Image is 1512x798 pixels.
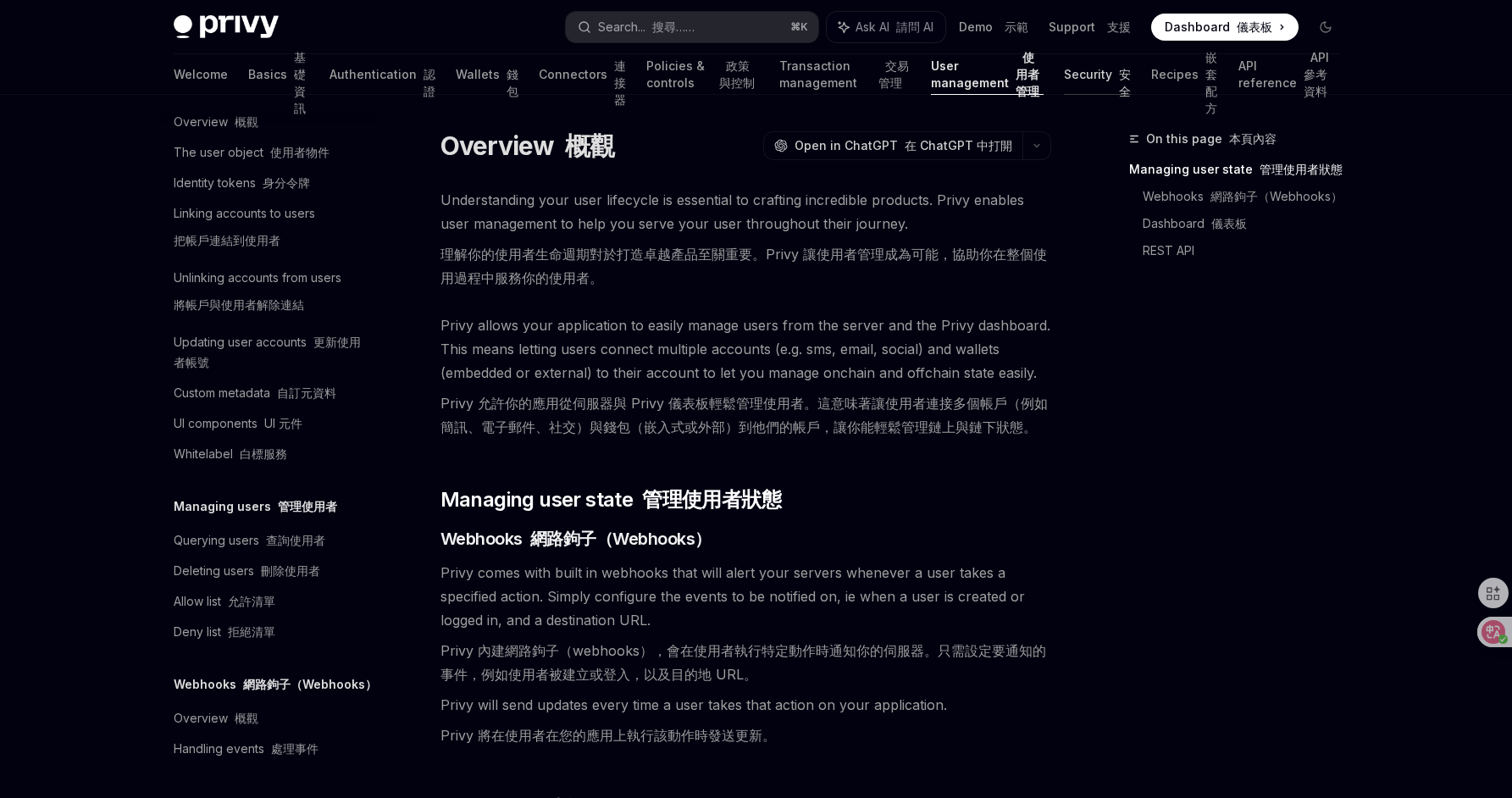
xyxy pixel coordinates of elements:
[456,54,518,95] a: Wallets 錢包
[160,439,377,469] a: Whitelabel 白標服務
[174,622,275,642] div: Deny list
[1237,19,1272,34] font: 儀表板
[440,313,1051,446] span: Privy allows your application to easily manage users from the server and the Privy dashboard. Thi...
[174,112,258,132] div: Overview
[1210,189,1343,203] font: 網路鉤子（Webhooks）
[160,734,377,764] a: Handling events 處理事件
[1312,14,1339,41] button: Toggle dark mode
[160,408,377,439] a: UI components UI 元件
[160,137,377,168] a: The user object 使用者物件
[160,703,377,734] a: Overview 概觀
[174,383,336,403] div: Custom metadata
[440,727,776,744] font: Privy 將在使用者在您的應用上執行該動作時發送更新。
[160,198,377,263] a: Linking accounts to users把帳戶連結到使用者
[174,708,258,729] div: Overview
[719,58,755,90] font: 政策與控制
[174,739,318,759] div: Handling events
[652,19,695,34] font: 搜尋……
[160,586,377,617] a: Allow list 允許清單
[174,496,337,517] h5: Managing users
[174,674,377,695] h5: Webhooks
[228,624,275,639] font: 拒絕清單
[1119,67,1131,98] font: 安全
[1129,156,1353,183] a: Managing user state 管理使用者狀態
[266,533,325,547] font: 查詢使用者
[278,499,337,513] font: 管理使用者
[440,130,615,161] h1: Overview
[1143,210,1353,237] a: Dashboard 儀表板
[174,561,320,581] div: Deleting users
[440,395,1048,435] font: Privy 允許你的應用從伺服器與 Privy 儀表板輕鬆管理使用者。這意味著讓使用者連接多個帳戶（例如簡訊、電子郵件、社交）與錢包（嵌入式或外部）到他們的帳戶，讓你能輕鬆管理鏈上與鏈下狀態。
[598,17,695,37] div: Search...
[440,486,781,513] span: Managing user state
[174,54,228,95] a: Welcome
[1143,183,1353,210] a: Webhooks 網路鉤子（Webhooks）
[1049,19,1131,36] a: Support 支援
[1304,50,1329,98] font: API 參考資料
[763,131,1022,160] button: Open in ChatGPT 在 ChatGPT 中打開
[507,67,518,98] font: 錢包
[1211,216,1247,230] font: 儀表板
[240,446,287,461] font: 白標服務
[174,233,280,247] font: 把帳戶連結到使用者
[856,19,933,36] span: Ask AI
[174,203,315,258] div: Linking accounts to users
[160,168,377,198] a: Identity tokens 身分令牌
[646,54,759,95] a: Policies & controls 政策與控制
[779,54,911,95] a: Transaction management 交易管理
[261,563,320,578] font: 刪除使用者
[160,617,377,647] a: Deny list 拒絕清單
[539,54,626,95] a: Connectors 連接器
[174,268,341,322] div: Unlinking accounts from users
[440,561,1051,754] span: Privy comes with built in webhooks that will alert your servers whenever a user takes a specified...
[1165,19,1272,36] span: Dashboard
[566,12,818,42] button: Search... 搜尋……⌘K
[270,145,330,159] font: 使用者物件
[1107,19,1131,34] font: 支援
[174,332,367,373] div: Updating user accounts
[263,175,310,190] font: 身分令牌
[174,444,287,464] div: Whitelabel
[174,142,330,163] div: The user object
[795,137,1012,154] span: Open in ChatGPT
[440,246,1047,286] font: 理解你的使用者生命週期對於打造卓越產品至關重要。Privy 讓使用者管理成為可能，協助你在整個使用過程中服務你的使用者。
[565,130,615,161] font: 概觀
[1151,14,1299,41] a: Dashboard 儀表板
[160,525,377,556] a: Querying users 查詢使用者
[440,188,1051,296] span: Understanding your user lifecycle is essential to crafting incredible products. Privy enables use...
[174,15,279,39] img: dark logo
[1143,237,1353,264] a: REST API
[1016,50,1039,98] font: 使用者管理
[1064,54,1131,95] a: Security 安全
[294,50,306,115] font: 基礎資訊
[440,642,1046,683] font: Privy 內建網路鉤子（webhooks），會在使用者執行特定動作時通知你的伺服器。只需設定要通知的事件，例如使用者被建立或登入，以及目的地 URL。
[271,741,318,756] font: 處理事件
[1260,162,1343,176] font: 管理使用者狀態
[160,327,377,378] a: Updating user accounts 更新使用者帳號
[878,58,909,90] font: 交易管理
[642,487,781,512] font: 管理使用者狀態
[160,107,377,137] a: Overview 概觀
[1238,54,1339,95] a: API reference API 參考資料
[790,20,808,34] span: ⌘ K
[931,54,1043,95] a: User management 使用者管理
[827,12,945,42] button: Ask AI 請問 AI
[243,677,377,691] font: 網路鉤子（Webhooks）
[174,297,304,312] font: 將帳戶與使用者解除連結
[174,173,310,193] div: Identity tokens
[228,594,275,608] font: 允許清單
[174,591,275,612] div: Allow list
[896,19,933,34] font: 請問 AI
[248,54,310,95] a: Basics 基礎資訊
[174,530,325,551] div: Querying users
[1151,54,1218,95] a: Recipes 嵌套配方
[235,711,258,725] font: 概觀
[1146,129,1277,149] span: On this page
[530,529,712,549] font: 網路鉤子（Webhooks）
[330,54,435,95] a: Authentication 認證
[160,556,377,586] a: Deleting users 刪除使用者
[160,263,377,327] a: Unlinking accounts from users將帳戶與使用者解除連結
[277,385,336,400] font: 自訂元資料
[424,67,435,98] font: 認證
[905,138,1012,152] font: 在 ChatGPT 中打開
